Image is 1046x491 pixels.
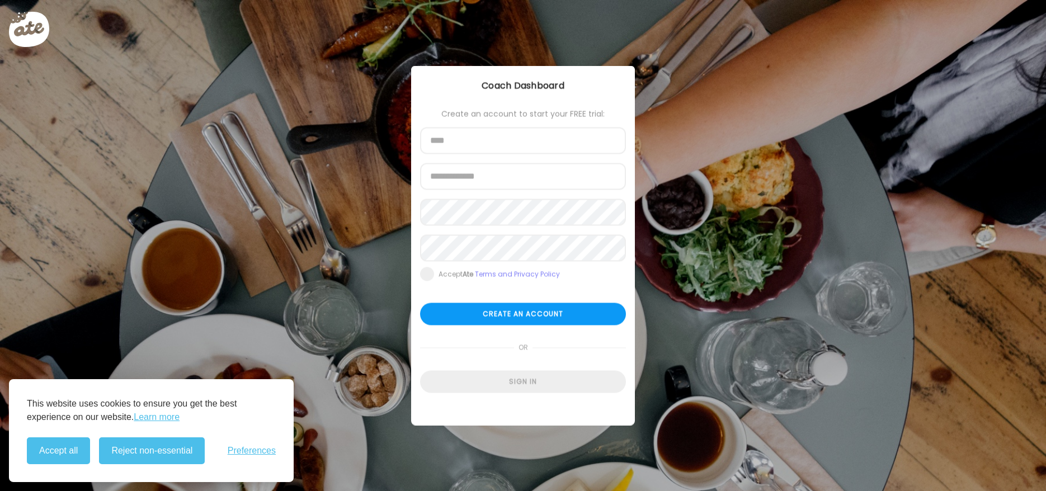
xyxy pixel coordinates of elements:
[439,270,560,279] div: Accept
[411,79,635,93] div: Coach Dashboard
[228,446,276,456] button: Toggle preferences
[99,437,205,464] button: Reject non-essential
[27,437,90,464] button: Accept all cookies
[475,270,560,279] a: Terms and Privacy Policy
[134,410,180,424] a: Learn more
[420,110,626,119] div: Create an account to start your FREE trial:
[420,303,626,325] div: Create an account
[228,446,276,456] span: Preferences
[514,337,533,359] span: or
[463,270,473,279] b: Ate
[27,397,276,424] p: This website uses cookies to ensure you get the best experience on our website.
[420,371,626,393] div: Sign in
